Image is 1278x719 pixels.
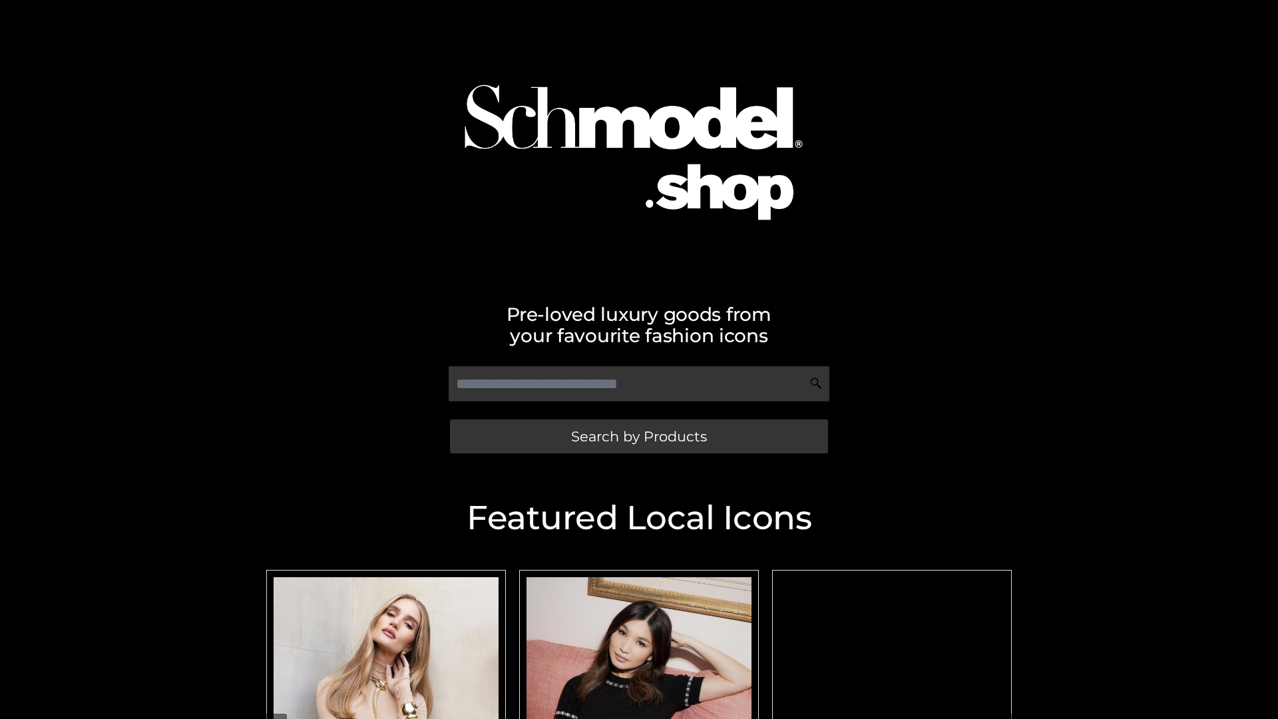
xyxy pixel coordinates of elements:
[260,304,1018,346] h2: Pre-loved luxury goods from your favourite fashion icons
[571,429,707,443] span: Search by Products
[260,501,1018,535] h2: Featured Local Icons​
[450,419,828,453] a: Search by Products
[809,377,823,390] img: Search Icon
